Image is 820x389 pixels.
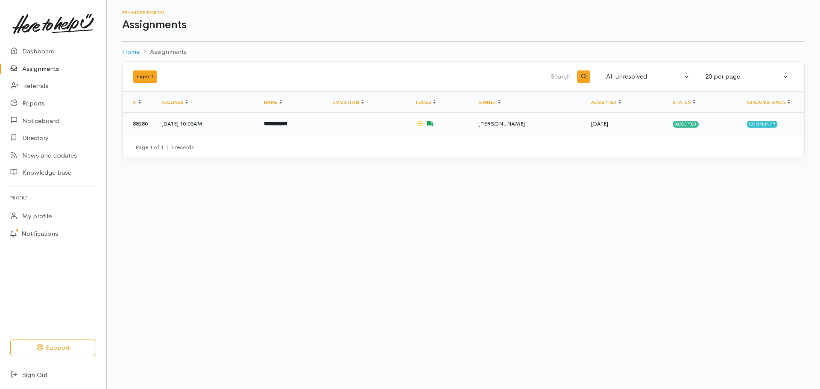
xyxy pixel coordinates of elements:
span: [PERSON_NAME] [478,120,525,127]
span: Community [747,121,777,128]
a: Circumstance [747,99,790,105]
nav: breadcrumb [122,42,805,62]
a: # [133,99,141,105]
small: Page 1 of 1 1 records [135,143,194,151]
a: Name [264,99,282,105]
div: 20 per page [705,72,781,82]
span: | [166,143,168,151]
time: [DATE] [591,120,608,127]
div: All unresolved [606,72,682,82]
a: Received [161,99,188,105]
h6: Profile [10,192,96,204]
a: Accepted [591,99,621,105]
a: Location [333,99,363,105]
button: All unresolved [601,68,695,85]
button: Export [133,70,157,83]
button: 20 per page [700,68,794,85]
td: [DATE] 10:05AM [155,113,257,135]
h6: Provider Portal [122,10,805,15]
td: 88280 [123,113,155,135]
li: Assignments [140,47,187,57]
input: Search [367,67,572,87]
span: Accepted [673,121,699,128]
a: Status [673,99,695,105]
a: Home [122,47,140,57]
a: Owner [478,99,501,105]
a: Flags [416,99,436,105]
h1: Assignments [122,19,805,31]
button: Support [10,339,96,357]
